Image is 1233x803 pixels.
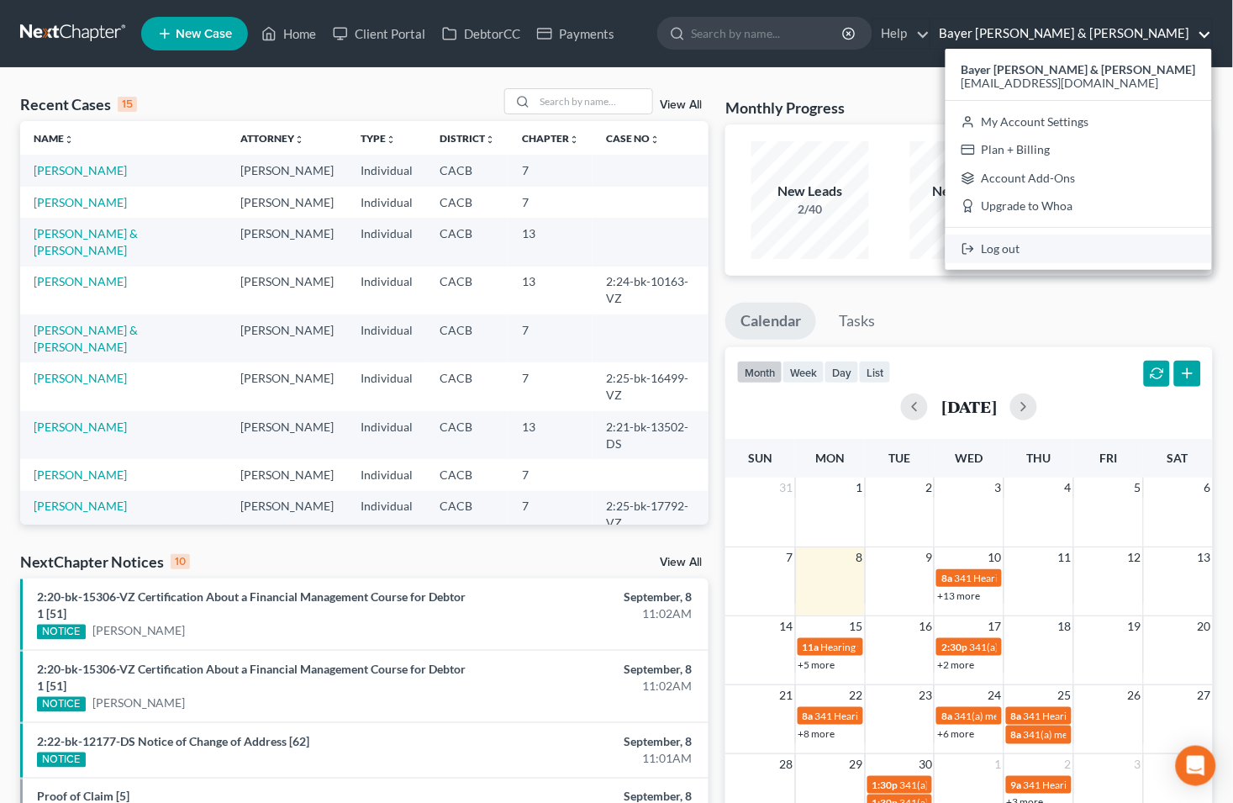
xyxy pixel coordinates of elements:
a: Home [253,18,324,49]
td: CACB [426,362,508,410]
td: [PERSON_NAME] [227,155,347,186]
a: Case Nounfold_more [606,132,660,145]
td: Individual [347,267,426,314]
span: 341(a) Meeting for [969,641,1051,653]
span: Sat [1167,451,1188,465]
a: [PERSON_NAME] [92,622,186,639]
span: 2 [924,478,934,498]
span: 26 [1126,685,1143,705]
span: 14 [778,616,795,637]
td: Individual [347,314,426,362]
span: 9 [924,547,934,568]
td: Individual [347,218,426,266]
td: 13 [508,267,593,314]
span: 341(a) meeting for [PERSON_NAME] [1024,728,1186,741]
div: New Leads [751,182,869,201]
td: CACB [426,314,508,362]
h2: [DATE] [941,398,997,415]
span: 4 [1063,478,1073,498]
span: 341 Hearing for [PERSON_NAME] [815,710,966,722]
a: +5 more [798,658,835,671]
a: +2 more [937,658,974,671]
span: 3 [993,478,1004,498]
span: 23 [917,685,934,705]
td: 2:24-bk-10163-VZ [593,267,709,314]
input: Search by name... [535,89,652,114]
a: Client Portal [324,18,434,49]
a: [PERSON_NAME] [34,163,127,177]
div: 11:02AM [485,605,692,622]
td: CACB [426,187,508,218]
div: 0/17 [910,201,1028,218]
span: 8a [1011,728,1022,741]
span: Wed [956,451,983,465]
a: Upgrade to Whoa [946,193,1212,221]
a: [PERSON_NAME] [34,420,127,434]
span: 2:30p [941,641,967,653]
span: 25 [1056,685,1073,705]
td: CACB [426,491,508,539]
td: Individual [347,362,426,410]
span: 12 [1126,547,1143,568]
td: [PERSON_NAME] [227,411,347,459]
td: [PERSON_NAME] [227,362,347,410]
td: CACB [426,411,508,459]
div: 10 [171,554,190,569]
a: Calendar [725,303,816,340]
a: [PERSON_NAME] [34,274,127,288]
div: NextChapter Notices [20,552,190,572]
span: 29 [848,754,865,774]
a: My Account Settings [946,108,1212,136]
a: Payments [529,18,623,49]
i: unfold_more [294,135,304,145]
td: 7 [508,459,593,490]
td: 7 [508,362,593,410]
a: Help [873,18,930,49]
a: View All [660,557,702,568]
a: Typeunfold_more [361,132,396,145]
td: 2:21-bk-13502-DS [593,411,709,459]
div: 11:01AM [485,750,692,767]
span: 8a [941,710,952,722]
a: [PERSON_NAME] & [PERSON_NAME] [34,226,138,257]
div: New Clients [910,182,1028,201]
td: 7 [508,187,593,218]
i: unfold_more [485,135,495,145]
td: CACB [426,267,508,314]
td: [PERSON_NAME] [227,459,347,490]
span: 20 [1196,616,1213,637]
td: 7 [508,314,593,362]
a: Chapterunfold_more [522,132,579,145]
strong: Bayer [PERSON_NAME] & [PERSON_NAME] [962,62,1196,77]
td: 7 [508,491,593,539]
span: 8a [941,572,952,584]
td: 2:25-bk-17792-VZ [593,491,709,539]
a: [PERSON_NAME] [34,195,127,209]
td: 13 [508,411,593,459]
a: +6 more [937,727,974,740]
span: Mon [815,451,845,465]
i: unfold_more [569,135,579,145]
div: September, 8 [485,661,692,678]
div: Bayer [PERSON_NAME] & [PERSON_NAME] [946,49,1212,270]
span: 10 [987,547,1004,568]
a: 2:20-bk-15306-VZ Certification About a Financial Management Course for Debtor 1 [51] [37,589,466,621]
div: Recent Cases [20,94,137,114]
span: 1 [993,754,1004,774]
td: CACB [426,155,508,186]
span: Tue [888,451,910,465]
input: Search by name... [691,18,845,49]
span: 6 [1203,478,1213,498]
span: Fri [1099,451,1117,465]
div: NOTICE [37,625,86,640]
i: unfold_more [64,135,74,145]
a: [PERSON_NAME] [34,371,127,385]
span: 27 [1196,685,1213,705]
td: CACB [426,218,508,266]
a: Attorneyunfold_more [240,132,304,145]
span: 13 [1196,547,1213,568]
span: 341 Hearing for [PERSON_NAME] [954,572,1104,584]
span: 9a [1011,779,1022,791]
a: Nameunfold_more [34,132,74,145]
span: 19 [1126,616,1143,637]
